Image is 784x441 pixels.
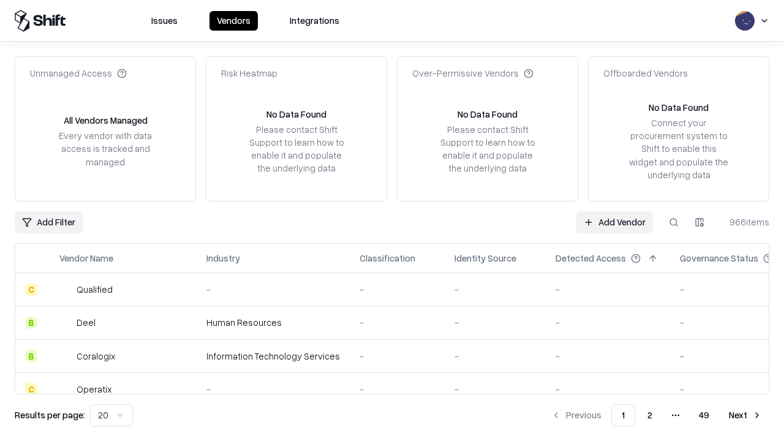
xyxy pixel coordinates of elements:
[556,252,626,265] div: Detected Access
[206,316,340,329] div: Human Resources
[25,350,37,362] div: B
[77,316,96,329] div: Deel
[360,283,435,296] div: -
[15,409,85,421] p: Results per page:
[611,404,635,426] button: 1
[209,11,258,31] button: Vendors
[59,252,113,265] div: Vendor Name
[603,67,688,80] div: Offboarded Vendors
[25,284,37,296] div: C
[360,316,435,329] div: -
[454,252,516,265] div: Identity Source
[556,316,660,329] div: -
[77,383,111,396] div: Operatix
[454,383,536,396] div: -
[576,211,653,233] a: Add Vendor
[144,11,185,31] button: Issues
[59,350,72,362] img: Coralogix
[206,252,240,265] div: Industry
[206,283,340,296] div: -
[556,283,660,296] div: -
[458,108,518,121] div: No Data Found
[638,404,662,426] button: 2
[556,383,660,396] div: -
[556,350,660,363] div: -
[15,211,83,233] button: Add Filter
[544,404,769,426] nav: pagination
[437,123,538,175] div: Please contact Shift Support to learn how to enable it and populate the underlying data
[454,350,536,363] div: -
[360,383,435,396] div: -
[454,283,536,296] div: -
[689,404,719,426] button: 49
[266,108,326,121] div: No Data Found
[360,252,415,265] div: Classification
[246,123,347,175] div: Please contact Shift Support to learn how to enable it and populate the underlying data
[206,350,340,363] div: Information Technology Services
[77,283,113,296] div: Qualified
[221,67,277,80] div: Risk Heatmap
[454,316,536,329] div: -
[282,11,347,31] button: Integrations
[55,129,156,168] div: Every vendor with data access is tracked and managed
[59,383,72,395] img: Operatix
[360,350,435,363] div: -
[722,404,769,426] button: Next
[77,350,115,363] div: Coralogix
[649,101,709,114] div: No Data Found
[720,216,769,228] div: 966 items
[30,67,127,80] div: Unmanaged Access
[59,284,72,296] img: Qualified
[64,114,148,127] div: All Vendors Managed
[59,317,72,329] img: Deel
[25,317,37,329] div: B
[680,252,758,265] div: Governance Status
[25,383,37,395] div: C
[628,116,729,181] div: Connect your procurement system to Shift to enable this widget and populate the underlying data
[412,67,533,80] div: Over-Permissive Vendors
[206,383,340,396] div: -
